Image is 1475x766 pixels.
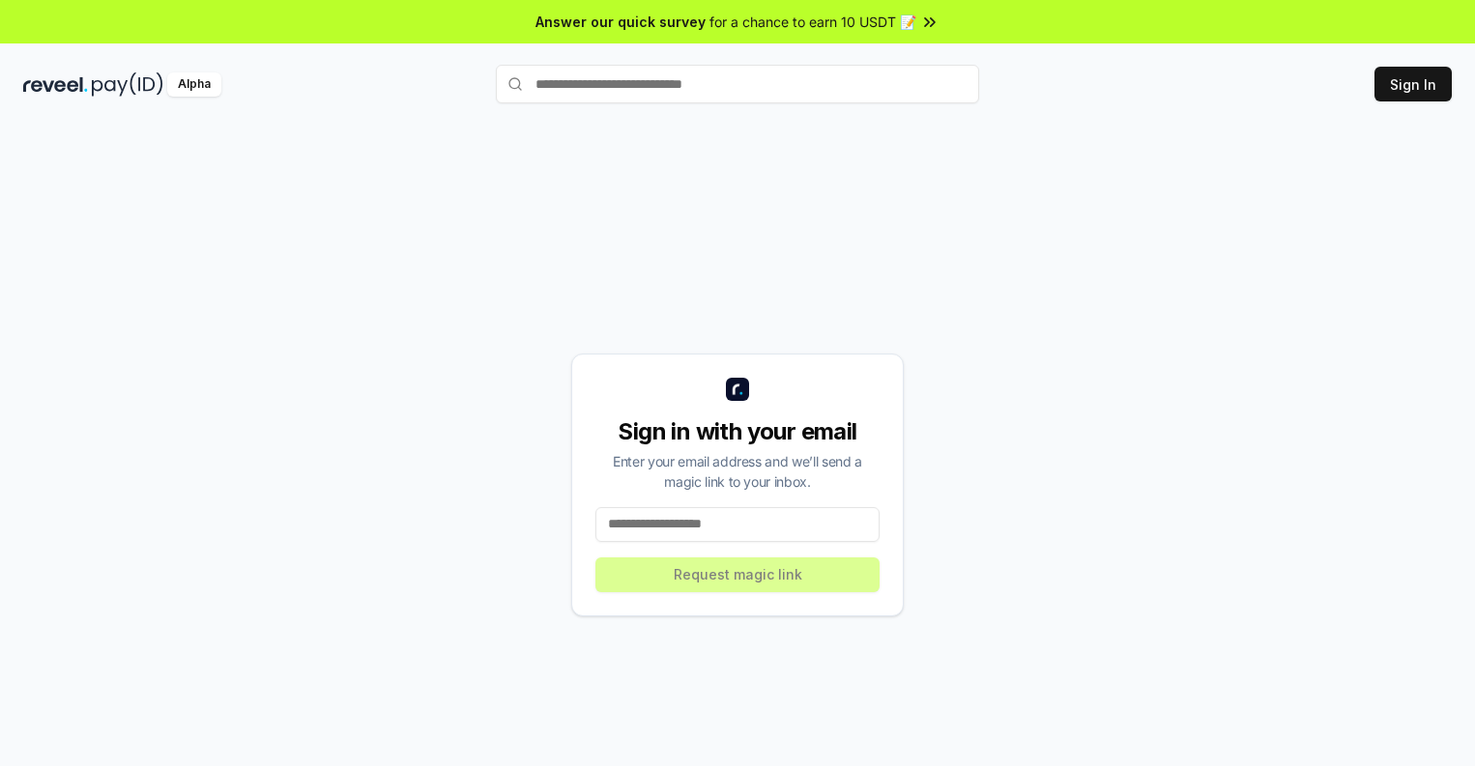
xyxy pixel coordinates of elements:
[535,12,706,32] span: Answer our quick survey
[595,451,880,492] div: Enter your email address and we’ll send a magic link to your inbox.
[23,72,88,97] img: reveel_dark
[92,72,163,97] img: pay_id
[167,72,221,97] div: Alpha
[595,416,880,447] div: Sign in with your email
[1374,67,1452,101] button: Sign In
[709,12,916,32] span: for a chance to earn 10 USDT 📝
[726,378,749,401] img: logo_small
